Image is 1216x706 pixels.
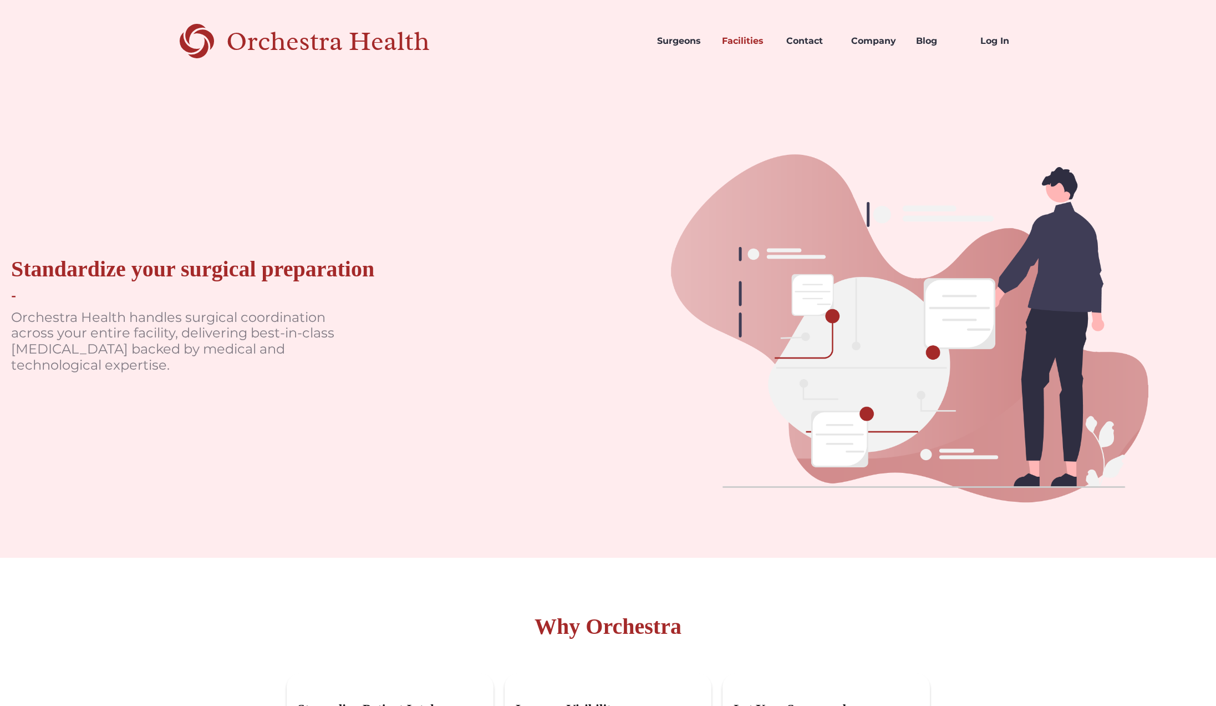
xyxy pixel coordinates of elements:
div: - [11,288,16,304]
p: Orchestra Health handles surgical coordination across your entire facility, delivering best-in-cl... [11,310,344,374]
a: home [180,22,469,60]
a: Surgeons [648,22,713,60]
div: Standardize your surgical preparation [11,256,374,283]
a: Log In [971,22,1036,60]
a: Company [842,22,907,60]
a: Facilities [713,22,778,60]
a: Blog [907,22,972,60]
div: Orchestra Health [226,30,469,53]
a: Contact [777,22,842,60]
